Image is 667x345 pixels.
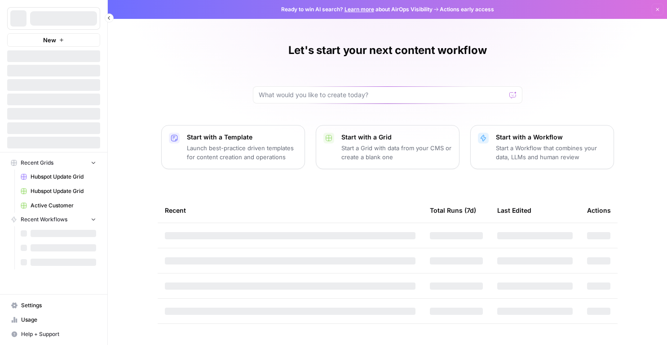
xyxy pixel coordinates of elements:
[341,133,452,142] p: Start with a Grid
[17,198,100,213] a: Active Customer
[187,143,297,161] p: Launch best-practice driven templates for content creation and operations
[21,159,53,167] span: Recent Grids
[7,33,100,47] button: New
[7,213,100,226] button: Recent Workflows
[7,156,100,170] button: Recent Grids
[587,198,611,223] div: Actions
[17,184,100,198] a: Hubspot Update Grid
[187,133,297,142] p: Start with a Template
[345,6,374,13] a: Learn more
[281,5,433,13] span: Ready to win AI search? about AirOps Visibility
[21,316,96,324] span: Usage
[7,313,100,327] a: Usage
[341,143,452,161] p: Start a Grid with data from your CMS or create a blank one
[470,125,614,169] button: Start with a WorkflowStart a Workflow that combines your data, LLMs and human review
[21,215,67,224] span: Recent Workflows
[497,198,531,223] div: Last Edited
[17,170,100,184] a: Hubspot Update Grid
[259,90,506,99] input: What would you like to create today?
[161,125,305,169] button: Start with a TemplateLaunch best-practice driven templates for content creation and operations
[288,43,487,58] h1: Let's start your next content workflow
[31,202,96,210] span: Active Customer
[31,187,96,195] span: Hubspot Update Grid
[430,198,476,223] div: Total Runs (7d)
[316,125,459,169] button: Start with a GridStart a Grid with data from your CMS or create a blank one
[496,143,606,161] p: Start a Workflow that combines your data, LLMs and human review
[31,173,96,181] span: Hubspot Update Grid
[496,133,606,142] p: Start with a Workflow
[7,327,100,341] button: Help + Support
[21,301,96,309] span: Settings
[7,298,100,313] a: Settings
[43,36,56,45] span: New
[21,330,96,338] span: Help + Support
[440,5,494,13] span: Actions early access
[165,198,415,223] div: Recent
